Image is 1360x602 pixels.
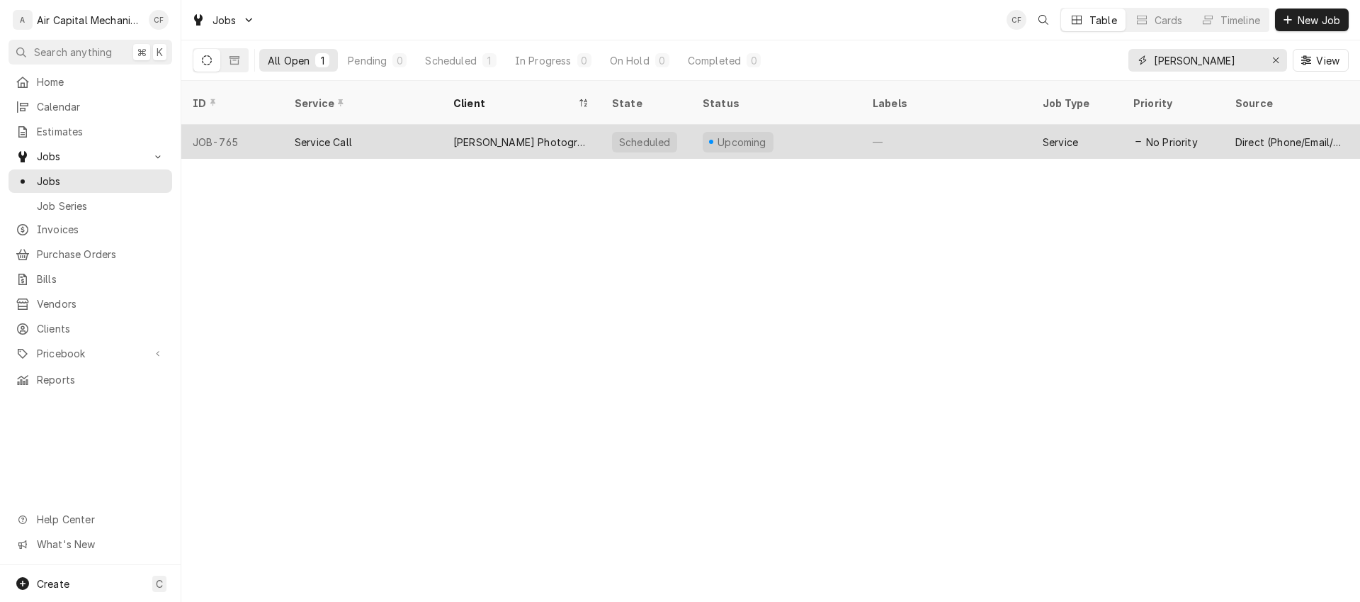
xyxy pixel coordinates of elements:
div: Scheduled [618,135,671,150]
span: Calendar [37,99,165,114]
div: Status [703,96,847,111]
div: In Progress [515,53,572,68]
span: Jobs [212,13,237,28]
div: 0 [658,53,667,68]
button: Erase input [1264,49,1287,72]
div: Timeline [1220,13,1260,28]
span: Search anything [34,45,112,60]
span: New Job [1295,13,1343,28]
span: Help Center [37,512,164,527]
span: Pricebook [37,346,144,361]
span: K [157,45,163,60]
span: C [156,576,163,591]
div: Cards [1155,13,1183,28]
button: Open search [1032,9,1055,31]
div: JOB-765 [181,125,283,159]
div: Labels [873,96,1020,111]
span: Purchase Orders [37,247,165,262]
span: ⌘ [137,45,147,60]
span: Bills [37,272,165,286]
div: Charles Faure's Avatar [149,10,169,30]
a: Reports [8,368,172,391]
div: 0 [395,53,404,68]
a: Invoices [8,218,172,241]
div: — [861,125,1031,159]
div: CF [1007,10,1026,30]
div: Charles Faure's Avatar [1007,10,1026,30]
div: Service [1043,135,1078,150]
div: On Hold [610,53,650,68]
div: State [612,96,680,111]
a: Vendors [8,292,172,316]
div: All Open [268,53,310,68]
span: Jobs [37,174,165,189]
div: Completed [688,53,741,68]
a: Bills [8,267,172,291]
a: Estimates [8,120,172,143]
div: ID [193,96,269,111]
span: Jobs [37,149,144,164]
div: Upcoming [716,135,769,150]
span: Reports [37,372,165,387]
div: 1 [318,53,327,68]
a: Go to Help Center [8,508,172,531]
div: Table [1089,13,1117,28]
div: CF [149,10,169,30]
a: Home [8,70,172,94]
a: Clients [8,317,172,340]
span: View [1313,53,1342,68]
div: Job Type [1043,96,1111,111]
a: Go to What's New [8,533,172,556]
button: New Job [1275,9,1349,31]
span: Invoices [37,222,165,237]
a: Jobs [8,169,172,193]
span: Clients [37,321,165,336]
div: Scheduled [425,53,476,68]
div: 0 [749,53,758,68]
button: View [1293,49,1349,72]
div: A [13,10,33,30]
div: Service [295,96,428,111]
div: Service Call [295,135,352,150]
a: Purchase Orders [8,243,172,266]
span: Home [37,74,165,89]
div: Air Capital Mechanical [37,13,141,28]
span: Vendors [37,296,165,311]
span: Job Series [37,199,165,213]
div: Priority [1133,96,1210,111]
span: Estimates [37,124,165,139]
div: Source [1235,96,1340,111]
input: Keyword search [1154,49,1260,72]
span: Create [37,578,69,590]
div: Client [453,96,575,111]
a: Go to Jobs [186,9,261,32]
div: 0 [580,53,589,68]
div: [PERSON_NAME] Photography [453,135,589,150]
button: Search anything⌘K [8,40,172,65]
div: Direct (Phone/Email/etc.) [1235,135,1343,150]
a: Job Series [8,194,172,218]
span: No Priority [1146,135,1198,150]
a: Calendar [8,95,172,118]
div: Pending [348,53,387,68]
a: Go to Pricebook [8,342,172,365]
a: Go to Jobs [8,145,172,168]
span: What's New [37,537,164,552]
div: 1 [485,53,494,68]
